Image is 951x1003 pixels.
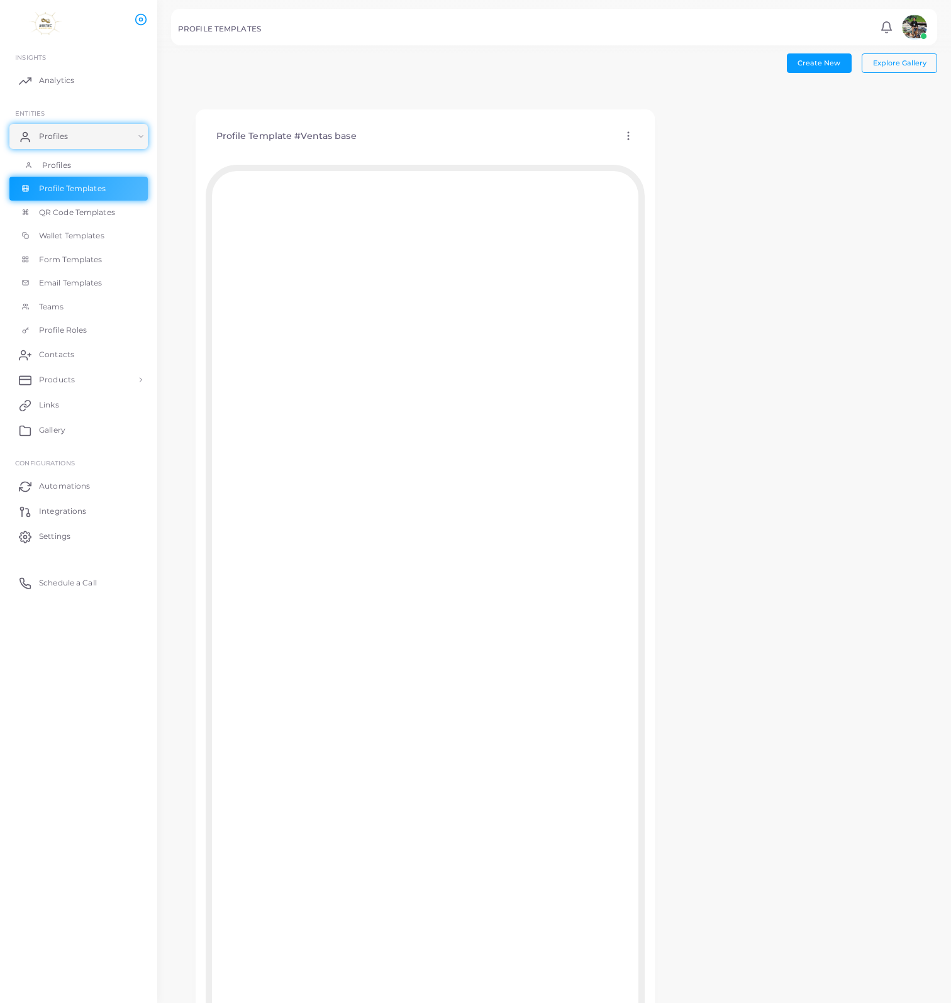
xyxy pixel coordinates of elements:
[9,295,148,319] a: Teams
[9,271,148,295] a: Email Templates
[39,183,106,194] span: Profile Templates
[9,224,148,248] a: Wallet Templates
[9,201,148,224] a: QR Code Templates
[39,277,103,289] span: Email Templates
[787,53,852,72] button: Create New
[9,177,148,201] a: Profile Templates
[39,324,87,336] span: Profile Roles
[39,131,68,142] span: Profiles
[9,342,148,367] a: Contacts
[39,506,86,517] span: Integrations
[898,14,930,40] a: avatar
[39,424,65,436] span: Gallery
[798,58,840,67] span: Create New
[873,58,926,67] span: Explore Gallery
[216,131,357,141] h4: Profile Template #Ventas base
[9,474,148,499] a: Automations
[9,318,148,342] a: Profile Roles
[42,160,71,171] span: Profiles
[9,248,148,272] a: Form Templates
[15,459,75,467] span: Configurations
[9,570,148,596] a: Schedule a Call
[39,577,97,589] span: Schedule a Call
[9,418,148,443] a: Gallery
[9,124,148,149] a: Profiles
[39,374,75,385] span: Products
[15,109,45,117] span: ENTITIES
[9,367,148,392] a: Products
[39,480,90,492] span: Automations
[9,68,148,93] a: Analytics
[9,499,148,524] a: Integrations
[39,207,115,218] span: QR Code Templates
[39,531,70,542] span: Settings
[39,75,74,86] span: Analytics
[9,153,148,177] a: Profiles
[9,524,148,549] a: Settings
[39,254,103,265] span: Form Templates
[39,349,74,360] span: Contacts
[39,230,104,241] span: Wallet Templates
[9,392,148,418] a: Links
[11,12,81,35] img: logo
[178,25,261,33] h5: PROFILE TEMPLATES
[862,53,937,72] button: Explore Gallery
[39,399,59,411] span: Links
[902,14,927,40] img: avatar
[15,53,46,61] span: INSIGHTS
[39,301,64,313] span: Teams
